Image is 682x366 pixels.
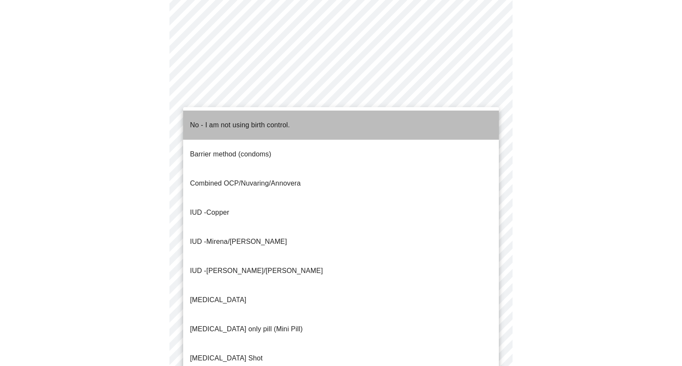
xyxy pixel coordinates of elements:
p: [MEDICAL_DATA] [190,295,246,305]
p: No - I am not using birth control. [190,120,290,130]
p: [PERSON_NAME]/[PERSON_NAME] [190,266,323,276]
p: [MEDICAL_DATA] Shot [190,353,263,363]
p: Copper [190,207,229,218]
p: Combined OCP/Nuvaring/Annovera [190,178,301,189]
span: IUD - [190,209,206,216]
span: IUD - [190,267,206,274]
p: [MEDICAL_DATA] only pill (Mini Pill) [190,324,303,334]
span: Mirena/[PERSON_NAME] [206,238,287,245]
p: Barrier method (condoms) [190,149,271,159]
p: IUD - [190,237,287,247]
